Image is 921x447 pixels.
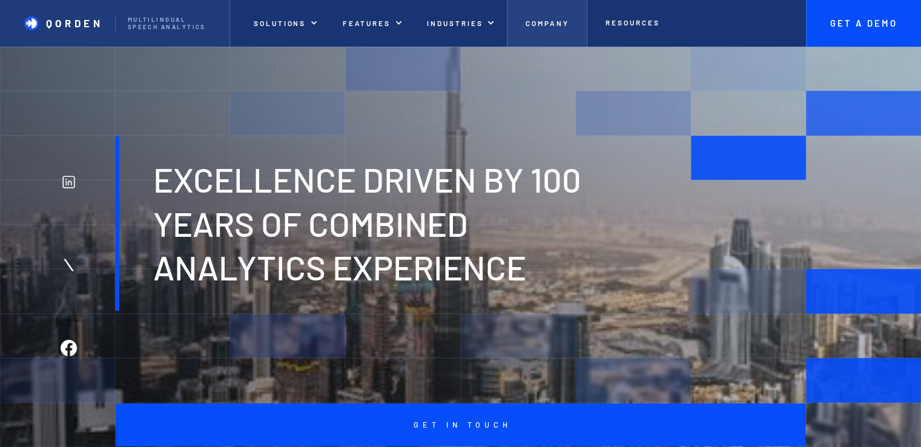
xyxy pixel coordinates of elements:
a: Get in touch [116,403,805,446]
p: Multilingual Speech analytics [128,16,217,31]
p: Resources [606,18,659,27]
img: Facebook [61,340,77,356]
p: QORDEN [46,17,104,29]
p: Solutions [254,19,306,27]
p: Industries [427,19,483,27]
img: Twitter [61,257,77,273]
p: features [343,19,391,27]
p: Get in touch [409,420,511,429]
p: Get A Demo [818,18,909,29]
img: Linkedin [61,174,77,190]
h1: Excellence driven by 100 years of combined analytics experience [153,157,641,290]
p: Company [526,19,569,27]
